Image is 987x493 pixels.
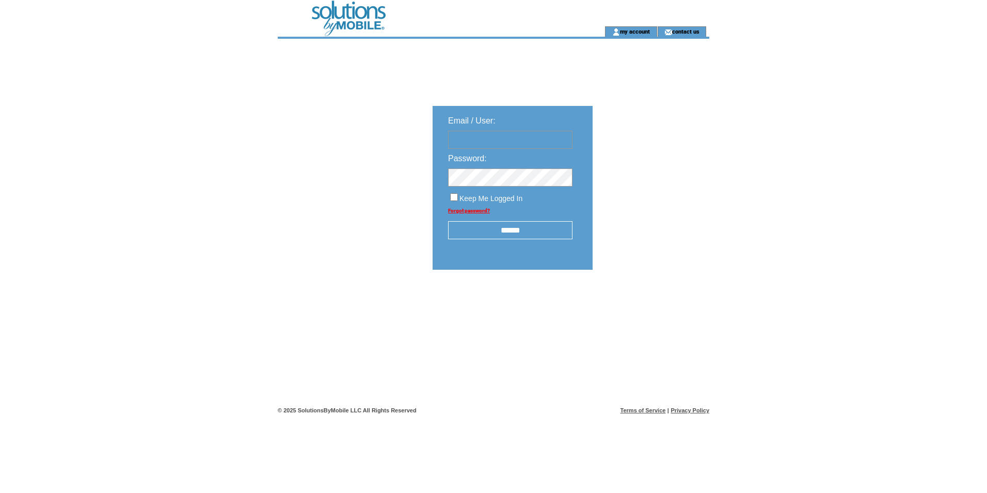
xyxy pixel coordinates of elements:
[620,28,650,35] a: my account
[459,194,522,203] span: Keep Me Logged In
[664,28,672,36] img: contact_us_icon.gif
[620,407,666,413] a: Terms of Service
[671,407,709,413] a: Privacy Policy
[672,28,699,35] a: contact us
[448,116,496,125] span: Email / User:
[612,28,620,36] img: account_icon.gif
[448,154,487,163] span: Password:
[623,296,674,309] img: transparent.png
[278,407,417,413] span: © 2025 SolutionsByMobile LLC All Rights Reserved
[667,407,669,413] span: |
[448,208,490,213] a: Forgot password?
